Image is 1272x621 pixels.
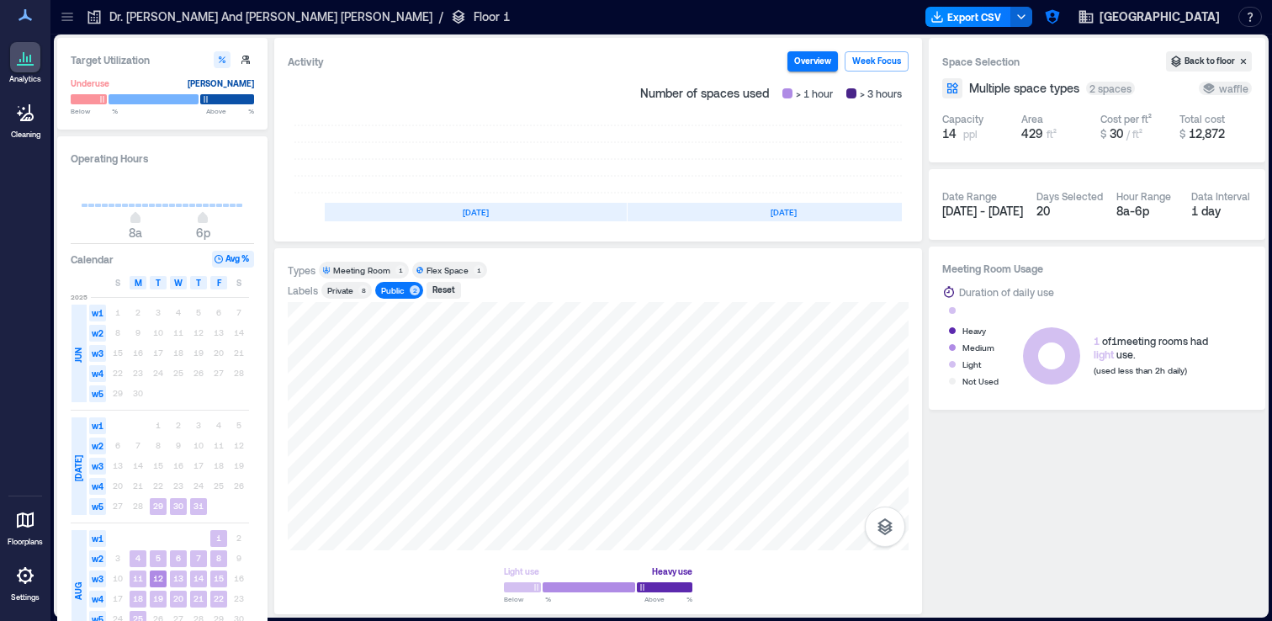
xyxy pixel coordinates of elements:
[89,478,106,495] span: w4
[4,93,46,145] a: Cleaning
[1191,203,1253,220] div: 1 day
[5,555,45,608] a: Settings
[72,455,85,481] span: [DATE]
[628,203,940,221] div: [DATE]
[156,553,161,563] text: 5
[89,438,106,454] span: w2
[1191,189,1250,203] div: Data Interval
[633,78,909,109] div: Number of spaces used
[1116,203,1178,220] div: 8a - 6p
[963,127,978,141] span: ppl
[1094,335,1100,347] span: 1
[333,264,390,276] div: Meeting Room
[358,285,368,295] div: 8
[652,563,692,580] div: Heavy use
[9,74,41,84] p: Analytics
[89,365,106,382] span: w4
[72,348,85,363] span: JUN
[89,530,106,547] span: w1
[959,284,1054,300] div: Duration of daily use
[644,594,692,604] span: Above %
[89,385,106,402] span: w5
[216,533,221,543] text: 1
[153,573,163,583] text: 12
[196,226,210,240] span: 6p
[474,8,510,25] p: Floor 1
[206,106,254,116] span: Above %
[89,498,106,515] span: w5
[1126,128,1142,140] span: / ft²
[1021,126,1043,141] span: 429
[193,593,204,603] text: 21
[504,594,551,604] span: Below %
[1179,128,1185,140] span: $
[135,553,140,563] text: 4
[942,204,1023,218] span: [DATE] - [DATE]
[962,356,981,373] div: Light
[427,264,469,276] div: Flex Space
[89,550,106,567] span: w2
[860,85,902,102] span: > 3 hours
[11,130,40,140] p: Cleaning
[193,501,204,511] text: 31
[89,458,106,475] span: w3
[133,593,143,603] text: 18
[173,573,183,583] text: 13
[196,553,201,563] text: 7
[212,251,254,268] button: Avg %
[153,593,163,603] text: 19
[1086,82,1135,95] div: 2 spaces
[796,85,833,102] span: > 1 hour
[1036,203,1103,220] div: 20
[1110,126,1123,141] span: 30
[942,112,983,125] div: Capacity
[133,573,143,583] text: 11
[135,276,142,289] span: M
[214,573,224,583] text: 15
[173,501,183,511] text: 30
[1100,128,1106,140] span: $
[89,305,106,321] span: w1
[1100,8,1220,25] span: [GEOGRAPHIC_DATA]
[217,276,221,289] span: F
[1189,126,1225,141] span: 12,872
[174,276,183,289] span: W
[89,571,106,587] span: w3
[89,417,106,434] span: w1
[89,591,106,608] span: w4
[176,553,181,563] text: 6
[1021,112,1043,125] div: Area
[109,8,432,25] p: Dr. [PERSON_NAME] And [PERSON_NAME] [PERSON_NAME]
[71,251,114,268] h3: Calendar
[156,276,161,289] span: T
[430,283,458,298] div: Reset
[1202,82,1248,95] div: waffle
[89,345,106,362] span: w3
[1047,128,1057,140] span: ft²
[410,285,420,295] div: 2
[1100,112,1152,125] div: Cost per ft²
[962,322,986,339] div: Heavy
[1179,112,1225,125] div: Total cost
[1073,3,1225,30] button: [GEOGRAPHIC_DATA]
[474,265,484,275] div: 1
[214,593,224,603] text: 22
[288,284,318,297] div: Labels
[1036,189,1103,203] div: Days Selected
[925,7,1011,27] button: Export CSV
[72,582,85,600] span: AUG
[1094,365,1187,375] span: (used less than 2h daily)
[942,189,997,203] div: Date Range
[969,80,1079,97] span: Multiple space types
[236,276,241,289] span: S
[71,51,254,68] h3: Target Utilization
[787,51,838,72] button: Overview
[325,203,627,221] div: [DATE]
[1094,334,1208,361] div: of 1 meeting rooms had use.
[115,276,120,289] span: S
[89,325,106,342] span: w2
[395,265,405,275] div: 1
[381,284,405,296] div: Public
[962,339,994,356] div: Medium
[129,226,142,240] span: 8a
